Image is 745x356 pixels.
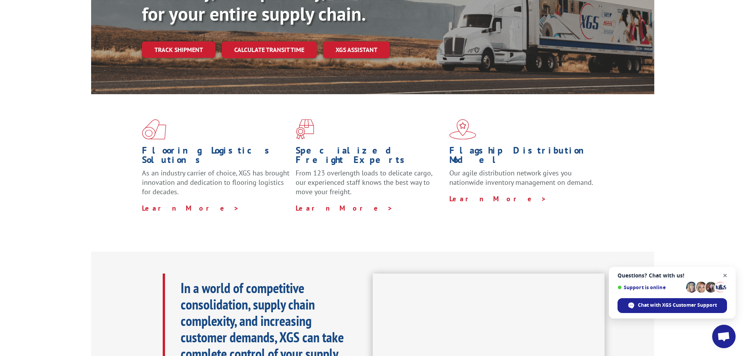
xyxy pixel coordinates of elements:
[618,284,683,290] span: Support is online
[142,204,239,213] a: Learn More >
[142,41,215,58] a: Track shipment
[296,204,393,213] a: Learn More >
[449,168,593,187] span: Our agile distribution network gives you nationwide inventory management on demand.
[296,119,314,140] img: xgs-icon-focused-on-flooring-red
[142,119,166,140] img: xgs-icon-total-supply-chain-intelligence-red
[638,302,717,309] span: Chat with XGS Customer Support
[720,271,730,281] span: Close chat
[449,119,476,140] img: xgs-icon-flagship-distribution-model-red
[449,194,547,203] a: Learn More >
[142,146,290,168] h1: Flooring Logistics Solutions
[618,298,727,313] div: Chat with XGS Customer Support
[296,168,443,203] p: From 123 overlength loads to delicate cargo, our experienced staff knows the best way to move you...
[222,41,317,58] a: Calculate transit time
[618,272,727,279] span: Questions? Chat with us!
[323,41,390,58] a: XGS ASSISTANT
[142,168,289,196] span: As an industry carrier of choice, XGS has brought innovation and dedication to flooring logistics...
[449,146,597,168] h1: Flagship Distribution Model
[296,146,443,168] h1: Specialized Freight Experts
[712,325,736,348] div: Open chat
